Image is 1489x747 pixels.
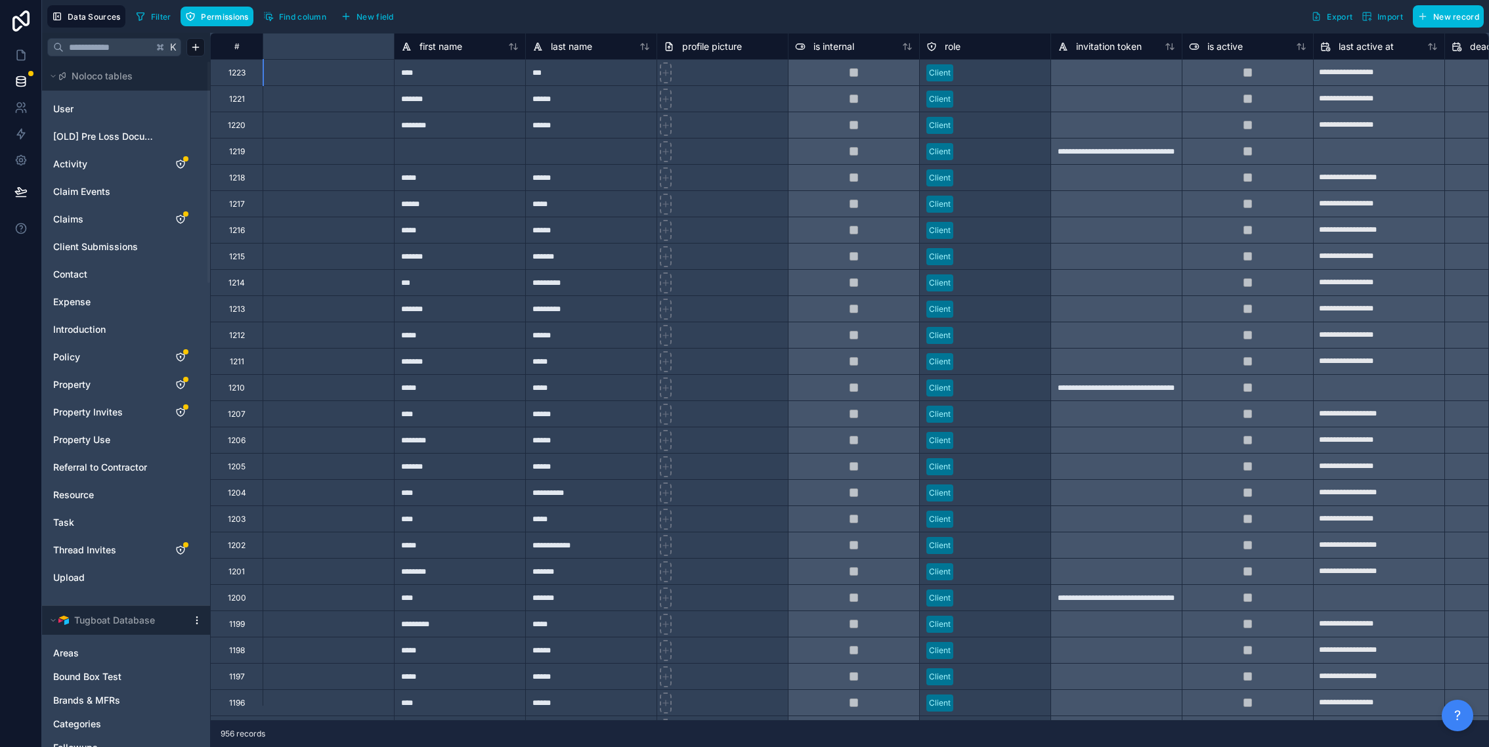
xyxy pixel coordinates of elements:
span: Brands & MFRs [53,694,120,707]
span: Claims [53,213,83,226]
a: Brands & MFRs [53,694,173,707]
div: Task [47,512,205,533]
div: Introduction [47,319,205,340]
div: Activity [47,154,205,175]
div: 1216 [229,225,245,236]
div: Client [929,697,951,709]
span: Resource [53,488,94,502]
div: [OLD] Pre Loss Documentation [47,126,205,147]
div: Categories [47,714,205,735]
span: Client Submissions [53,240,138,253]
div: Client [929,119,951,131]
div: 1217 [229,199,245,209]
div: Claim Events [47,181,205,202]
span: Import [1377,12,1403,22]
span: Policy [53,351,80,364]
div: # [221,41,253,51]
div: Contact [47,264,205,285]
div: 1200 [228,593,246,603]
span: Upload [53,571,85,584]
div: Client [929,303,951,315]
button: Import [1357,5,1408,28]
button: Permissions [181,7,253,26]
div: Client [929,566,951,578]
div: 1219 [229,146,245,157]
button: New field [336,7,399,26]
a: Policy [53,351,160,364]
span: invitation token [1076,40,1142,53]
button: New record [1413,5,1484,28]
div: Client [929,330,951,341]
div: Client [929,67,951,79]
a: Property [53,378,160,391]
div: Client [929,592,951,604]
div: 1213 [229,304,245,314]
div: Client [929,172,951,184]
div: Client [929,513,951,525]
div: Referral to Contractor [47,457,205,478]
span: New record [1433,12,1479,22]
span: 956 records [221,729,265,739]
div: Upload [47,567,205,588]
span: Property Use [53,433,110,446]
div: Claims [47,209,205,230]
div: 1197 [229,672,245,682]
span: User [53,102,74,116]
span: Contact [53,268,87,281]
a: Upload [53,571,160,584]
button: Noloco tables [47,67,197,85]
span: last name [551,40,592,53]
span: Thread Invites [53,544,116,557]
div: Client [929,461,951,473]
button: Export [1306,5,1357,28]
span: Permissions [201,12,248,22]
span: Areas [53,647,79,660]
span: Property Invites [53,406,123,419]
span: Export [1327,12,1352,22]
div: Client [929,487,951,499]
span: Data Sources [68,12,121,22]
span: Noloco tables [72,70,133,83]
div: Client [929,224,951,236]
span: Property [53,378,91,391]
div: 1220 [228,120,246,131]
span: Activity [53,158,87,171]
span: Filter [151,12,171,22]
span: is internal [813,40,854,53]
div: Property Use [47,429,205,450]
a: Contact [53,268,160,281]
div: Expense [47,291,205,312]
button: Airtable LogoTugboat Database [47,611,186,630]
a: Property Use [53,433,160,446]
div: Client [929,251,951,263]
span: Claim Events [53,185,110,198]
span: Introduction [53,323,106,336]
a: Task [53,516,160,529]
span: profile picture [682,40,742,53]
a: Resource [53,488,160,502]
div: Client [929,93,951,105]
a: Client Submissions [53,240,160,253]
div: Client [929,382,951,394]
span: Referral to Contractor [53,461,147,474]
span: Task [53,516,74,529]
div: Client [929,146,951,158]
div: Policy [47,347,205,368]
a: Expense [53,295,160,309]
button: Find column [259,7,331,26]
div: 1204 [228,488,246,498]
div: Areas [47,643,205,664]
img: Airtable Logo [58,615,69,626]
a: Bound Box Test [53,670,173,683]
div: Property [47,374,205,395]
span: Expense [53,295,91,309]
a: Areas [53,647,173,660]
a: Activity [53,158,160,171]
div: Property Invites [47,402,205,423]
div: Brands & MFRs [47,690,205,711]
div: 1202 [228,540,246,551]
div: Client [929,277,951,289]
div: 1211 [230,356,244,367]
a: Property Invites [53,406,160,419]
div: 1221 [229,94,245,104]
